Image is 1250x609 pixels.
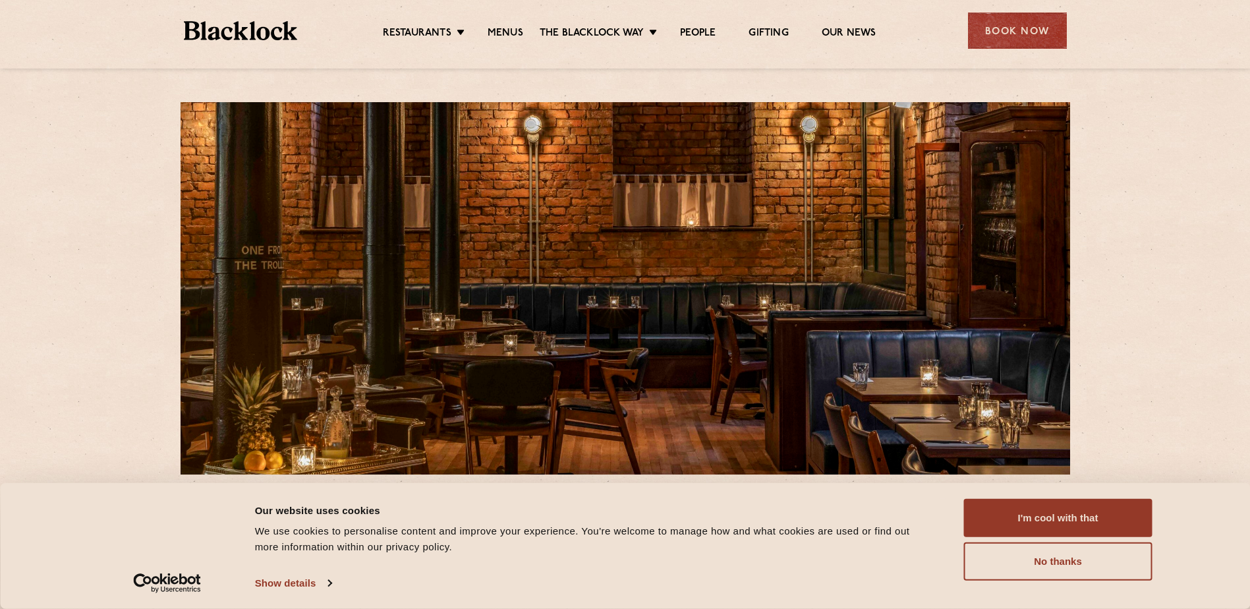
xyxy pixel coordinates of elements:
[964,499,1152,537] button: I'm cool with that
[109,573,225,593] a: Usercentrics Cookiebot - opens in a new window
[968,13,1067,49] div: Book Now
[184,21,298,40] img: BL_Textured_Logo-footer-cropped.svg
[749,27,788,42] a: Gifting
[540,27,644,42] a: The Blacklock Way
[822,27,876,42] a: Our News
[255,523,934,555] div: We use cookies to personalise content and improve your experience. You're welcome to manage how a...
[964,542,1152,581] button: No thanks
[383,27,451,42] a: Restaurants
[255,502,934,518] div: Our website uses cookies
[488,27,523,42] a: Menus
[255,573,331,593] a: Show details
[680,27,716,42] a: People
